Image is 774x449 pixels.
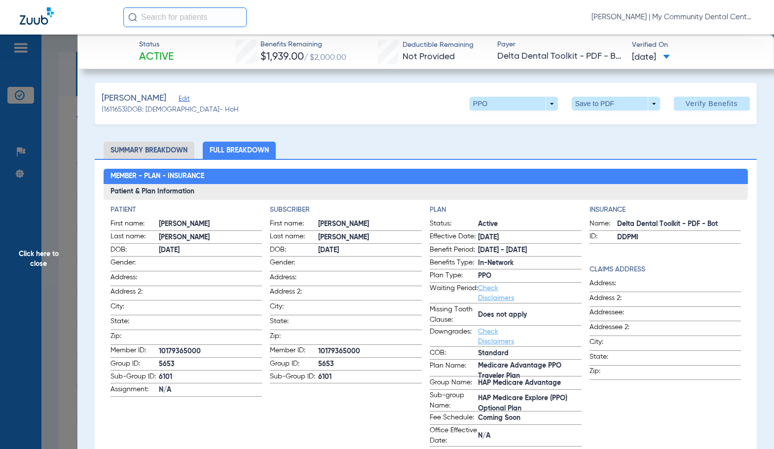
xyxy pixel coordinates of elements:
span: Verify Benefits [686,100,738,108]
span: Group ID: [270,359,318,371]
img: Search Icon [128,13,137,22]
span: Missing Tooth Clause: [430,304,478,325]
span: Addressee: [590,307,638,321]
span: [DATE] [632,51,670,64]
span: Address 2: [270,287,318,300]
span: Downgrades: [430,327,478,346]
iframe: Chat Widget [725,402,774,449]
span: Benefits Remaining [260,39,346,50]
span: Benefits Type: [430,258,478,269]
span: Medicare Advantage PPO Traveler Plan [478,366,582,376]
span: Address 2: [590,293,638,306]
a: Check Disclaimers [478,328,514,345]
button: PPO [470,97,558,111]
span: N/A [478,431,582,441]
span: First name: [111,219,159,230]
span: Address: [590,278,638,292]
span: COB: [430,348,478,360]
span: Status: [430,219,478,230]
span: DOB: [270,245,318,257]
span: Zip: [590,366,638,379]
span: Last name: [270,231,318,243]
span: [PERSON_NAME] | My Community Dental Centers [591,12,754,22]
span: Does not apply [478,310,582,320]
span: Deductible Remaining [403,40,474,50]
span: Sub-Group ID: [111,372,159,383]
img: Zuub Logo [20,7,54,25]
span: [DATE] [318,245,422,256]
span: City: [111,301,159,315]
h4: Patient [111,205,262,215]
span: Last name: [111,231,159,243]
span: Standard [478,348,582,359]
span: First name: [270,219,318,230]
h4: Claims Address [590,264,741,275]
span: Coming Soon [478,413,582,423]
h4: Plan [430,205,582,215]
span: Effective Date: [430,231,478,243]
span: ID: [590,231,617,243]
span: Edit [179,95,187,105]
h4: Subscriber [270,205,422,215]
span: 10179365000 [318,346,422,357]
span: [PERSON_NAME] [318,232,422,243]
span: State: [270,316,318,330]
span: N/A [159,385,262,395]
span: Fee Schedule: [430,412,478,424]
button: Verify Benefits [674,97,750,111]
span: 6101 [159,372,262,382]
span: Assignment: [111,384,159,396]
span: Active [139,50,174,64]
span: Plan Type: [430,270,478,282]
span: Address 2: [111,287,159,300]
span: Address: [111,272,159,286]
span: Address: [270,272,318,286]
span: DOB: [111,245,159,257]
span: Benefit Period: [430,245,478,257]
input: Search for patients [123,7,247,27]
span: Status [139,39,174,50]
span: Payer [497,39,623,50]
span: Delta Dental Toolkit - PDF - Bot [497,50,623,63]
span: Plan Name: [430,361,478,376]
span: Sub-group Name: [430,390,478,411]
span: [DATE] - [DATE] [478,245,582,256]
h2: Member - Plan - Insurance [104,169,748,185]
span: Zip: [270,331,318,344]
span: Name: [590,219,617,230]
span: / $2,000.00 [304,54,346,62]
span: [PERSON_NAME] [159,232,262,243]
span: Delta Dental Toolkit - PDF - Bot [617,219,741,229]
button: Save to PDF [572,97,660,111]
h3: Patient & Plan Information [104,184,748,200]
span: HAP Medicare Explore (PPO) Optional Plan [478,398,582,409]
span: In-Network [478,258,582,268]
span: [PERSON_NAME] [318,219,422,229]
span: Office Effective Date: [430,425,478,446]
span: (1611653) DOB: [DEMOGRAPHIC_DATA] - HoH [102,105,239,115]
span: State: [111,316,159,330]
li: Full Breakdown [203,142,276,159]
h4: Insurance [590,205,741,215]
span: 5653 [318,359,422,370]
span: 6101 [318,372,422,382]
span: Waiting Period: [430,283,478,303]
span: Gender: [270,258,318,271]
span: Verified On [632,40,758,50]
span: [DATE] [478,232,582,243]
span: City: [270,301,318,315]
span: Group ID: [111,359,159,371]
span: Zip: [111,331,159,344]
span: Member ID: [270,345,318,357]
span: $1,939.00 [260,52,304,62]
span: Member ID: [111,345,159,357]
span: Active [478,219,582,229]
span: City: [590,337,638,350]
span: Not Provided [403,52,455,61]
a: Check Disclaimers [478,285,514,301]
